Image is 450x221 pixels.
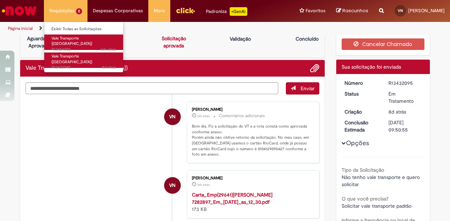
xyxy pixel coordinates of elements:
[342,195,388,202] b: O que você precisa?
[169,177,175,194] span: VN
[342,174,421,188] span: Não tenho vale transporte e quero solicitar
[388,119,422,133] div: [DATE] 09:50:55
[219,113,265,119] small: Comentários adicionais
[192,124,312,157] p: Bom dia, Fiz a solicitação do VT e a rota consta como aprovada conforme anexo. Porém ainda não ob...
[342,7,368,14] span: Rascunhos
[100,47,116,52] time: 27/08/2025 17:39:40
[339,90,383,97] dt: Status
[408,8,445,14] span: [PERSON_NAME]
[162,35,186,49] a: Solicitação aprovada
[230,35,251,42] p: Validação
[301,85,315,92] span: Enviar
[49,7,75,14] span: Requisições
[44,25,123,33] a: Exibir Todas as Solicitações
[230,7,247,16] p: +GenAi
[342,203,411,209] span: Solicitar vale transporte padrão
[296,35,319,42] p: Concluído
[102,65,116,70] time: 20/08/2025 11:50:52
[197,114,210,118] span: 16h atrás
[342,64,401,70] span: Sua solicitação foi enviada
[44,52,123,68] a: Aberto R13432095 : Vale Transporte (VT)
[102,65,116,70] span: 8d atrás
[388,108,422,115] div: 20/08/2025 11:50:51
[93,7,143,14] span: Despesas Corporativas
[26,82,278,94] textarea: Digite sua mensagem aqui...
[51,36,92,47] span: Vale Transporte ([GEOGRAPHIC_DATA])
[154,7,165,14] span: More
[5,22,294,35] ul: Trilhas de página
[51,54,92,65] span: Vale Transporte ([GEOGRAPHIC_DATA])
[388,109,406,115] span: 8d atrás
[100,47,116,52] span: 16h atrás
[26,65,128,72] h2: Vale Transporte (VT) Histórico de tíquete
[398,8,403,13] span: VN
[8,26,33,31] a: Página inicial
[342,38,425,50] button: Cancelar Chamado
[388,90,422,105] div: Em Tratamento
[192,192,273,205] a: Carta_Emp(29641)[PERSON_NAME] 7282897_Em_[DATE]_as_12_30.pdf
[164,177,181,194] div: Vicente Da Costa Silva Neto
[339,119,383,133] dt: Conclusão Estimada
[388,79,422,87] div: R13432095
[169,108,175,125] span: VN
[23,35,58,49] p: Aguardando Aprovação
[306,7,325,14] span: Favoritos
[388,109,406,115] time: 20/08/2025 11:50:51
[286,82,319,95] button: Enviar
[192,176,312,180] div: [PERSON_NAME]
[206,7,247,16] div: Padroniza
[197,183,210,187] span: 16h atrás
[197,183,210,187] time: 27/08/2025 17:41:36
[336,8,368,14] a: Rascunhos
[51,65,116,70] span: R13432095
[51,47,116,52] span: R13454002
[192,191,312,213] div: 173 KB
[76,8,82,14] span: 2
[342,167,384,173] b: Tipo da Solicitação
[339,108,383,115] dt: Criação
[176,5,195,16] img: click_logo_yellow_360x200.png
[164,109,181,125] div: Vicente Da Costa Silva Neto
[44,34,123,50] a: Aberto R13454002 : Vale Transporte (VT)
[1,4,38,18] img: ServiceNow
[44,22,123,73] ul: Requisições
[310,64,319,73] button: Adicionar anexos
[192,107,312,112] div: [PERSON_NAME]
[197,114,210,118] time: 27/08/2025 17:42:09
[339,79,383,87] dt: Número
